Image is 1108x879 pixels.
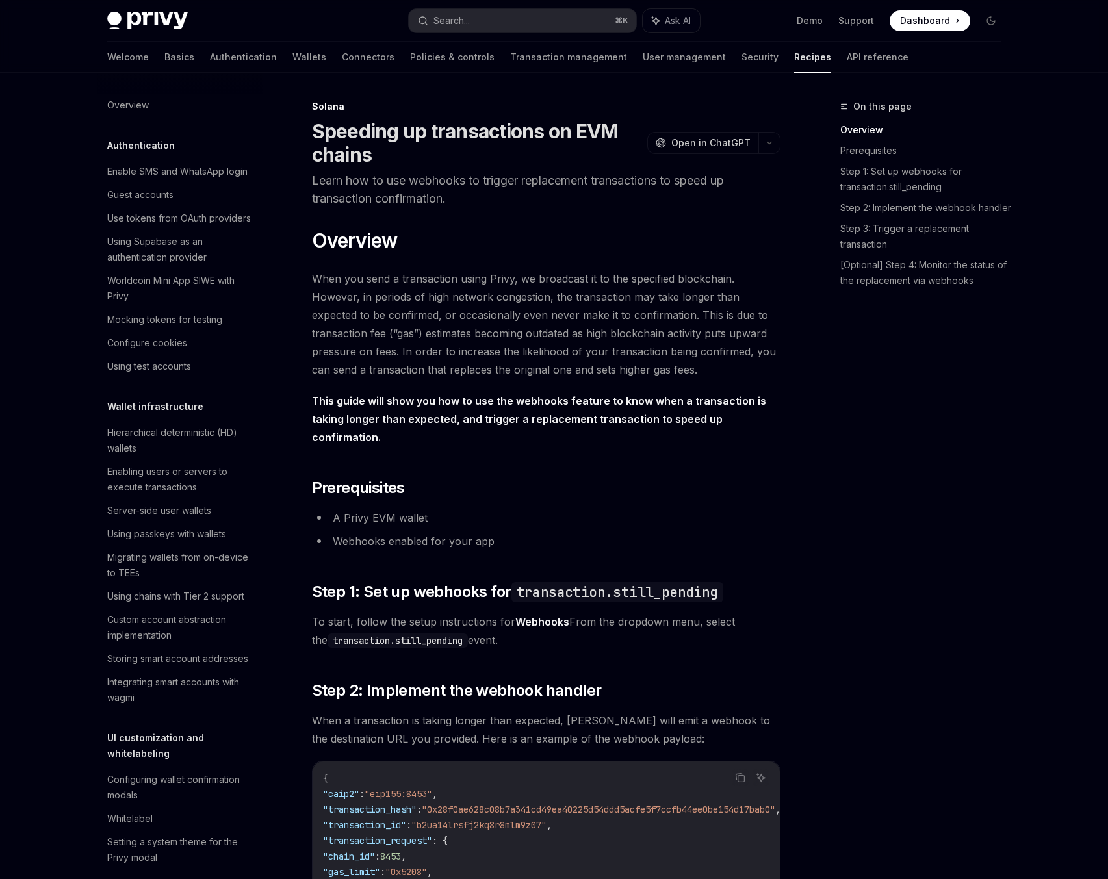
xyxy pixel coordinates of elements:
[107,210,251,226] div: Use tokens from OAuth providers
[97,160,263,183] a: Enable SMS and WhatsApp login
[107,589,244,604] div: Using chains with Tier 2 support
[97,183,263,207] a: Guest accounts
[292,42,326,73] a: Wallets
[840,218,1012,255] a: Step 3: Trigger a replacement transaction
[840,161,1012,197] a: Step 1: Set up webhooks for transaction.still_pending
[97,768,263,807] a: Configuring wallet confirmation modals
[312,172,780,208] p: Learn how to use webhooks to trigger replacement transactions to speed up transaction confirmation.
[107,526,226,542] div: Using passkeys with wallets
[342,42,394,73] a: Connectors
[328,633,468,648] code: transaction.still_pending
[981,10,1001,31] button: Toggle dark mode
[312,509,780,527] li: A Privy EVM wallet
[741,42,779,73] a: Security
[547,819,552,831] span: ,
[615,16,628,26] span: ⌘ K
[671,136,751,149] span: Open in ChatGPT
[323,788,359,800] span: "caip2"
[312,100,780,113] div: Solana
[840,255,1012,291] a: [Optional] Step 4: Monitor the status of the replacement via webhooks
[97,269,263,308] a: Worldcoin Mini App SIWE with Privy
[164,42,194,73] a: Basics
[385,866,427,878] span: "0x5208"
[853,99,912,114] span: On this page
[417,804,422,815] span: :
[665,14,691,27] span: Ask AI
[847,42,908,73] a: API reference
[840,120,1012,140] a: Overview
[312,229,398,252] span: Overview
[433,13,470,29] div: Search...
[97,608,263,647] a: Custom account abstraction implementation
[107,612,255,643] div: Custom account abstraction implementation
[732,769,749,786] button: Copy the contents from the code block
[107,425,255,456] div: Hierarchical deterministic (HD) wallets
[107,335,187,351] div: Configure cookies
[107,164,248,179] div: Enable SMS and WhatsApp login
[107,834,255,865] div: Setting a system theme for the Privy modal
[312,532,780,550] li: Webhooks enabled for your app
[97,331,263,355] a: Configure cookies
[107,12,188,30] img: dark logo
[97,230,263,269] a: Using Supabase as an authentication provider
[107,234,255,265] div: Using Supabase as an authentication provider
[97,830,263,869] a: Setting a system theme for the Privy modal
[323,804,417,815] span: "transaction_hash"
[107,811,153,826] div: Whitelabel
[359,788,365,800] span: :
[794,42,831,73] a: Recipes
[409,9,636,32] button: Search...⌘K
[775,804,780,815] span: ,
[840,197,1012,218] a: Step 2: Implement the webhook handler
[401,850,406,862] span: ,
[107,187,174,203] div: Guest accounts
[312,581,723,602] span: Step 1: Set up webhooks for
[365,788,432,800] span: "eip155:8453"
[107,651,248,667] div: Storing smart account addresses
[312,120,642,166] h1: Speeding up transactions on EVM chains
[97,499,263,522] a: Server-side user wallets
[312,478,405,498] span: Prerequisites
[432,835,448,847] span: : {
[107,772,255,803] div: Configuring wallet confirmation modals
[97,522,263,546] a: Using passkeys with wallets
[97,585,263,608] a: Using chains with Tier 2 support
[427,866,432,878] span: ,
[753,769,769,786] button: Ask AI
[323,835,432,847] span: "transaction_request"
[432,788,437,800] span: ,
[323,866,380,878] span: "gas_limit"
[107,273,255,304] div: Worldcoin Mini App SIWE with Privy
[380,850,401,862] span: 8453
[890,10,970,31] a: Dashboard
[107,312,222,327] div: Mocking tokens for testing
[515,615,569,629] a: Webhooks
[643,9,700,32] button: Ask AI
[97,355,263,378] a: Using test accounts
[380,866,385,878] span: :
[312,394,766,444] strong: This guide will show you how to use the webhooks feature to know when a transaction is taking lon...
[97,207,263,230] a: Use tokens from OAuth providers
[97,670,263,709] a: Integrating smart accounts with wagmi
[411,819,547,831] span: "b2ua14lrsfj2kq8r8mlm9z07"
[410,42,495,73] a: Policies & controls
[107,359,191,374] div: Using test accounts
[323,819,406,831] span: "transaction_id"
[406,819,411,831] span: :
[510,42,627,73] a: Transaction management
[647,132,758,154] button: Open in ChatGPT
[210,42,277,73] a: Authentication
[107,730,263,761] h5: UI customization and whitelabeling
[97,546,263,585] a: Migrating wallets from on-device to TEEs
[312,680,602,701] span: Step 2: Implement the webhook handler
[107,97,149,113] div: Overview
[838,14,874,27] a: Support
[107,503,211,518] div: Server-side user wallets
[900,14,950,27] span: Dashboard
[511,582,723,602] code: transaction.still_pending
[97,421,263,460] a: Hierarchical deterministic (HD) wallets
[97,94,263,117] a: Overview
[107,464,255,495] div: Enabling users or servers to execute transactions
[312,711,780,748] span: When a transaction is taking longer than expected, [PERSON_NAME] will emit a webhook to the desti...
[797,14,823,27] a: Demo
